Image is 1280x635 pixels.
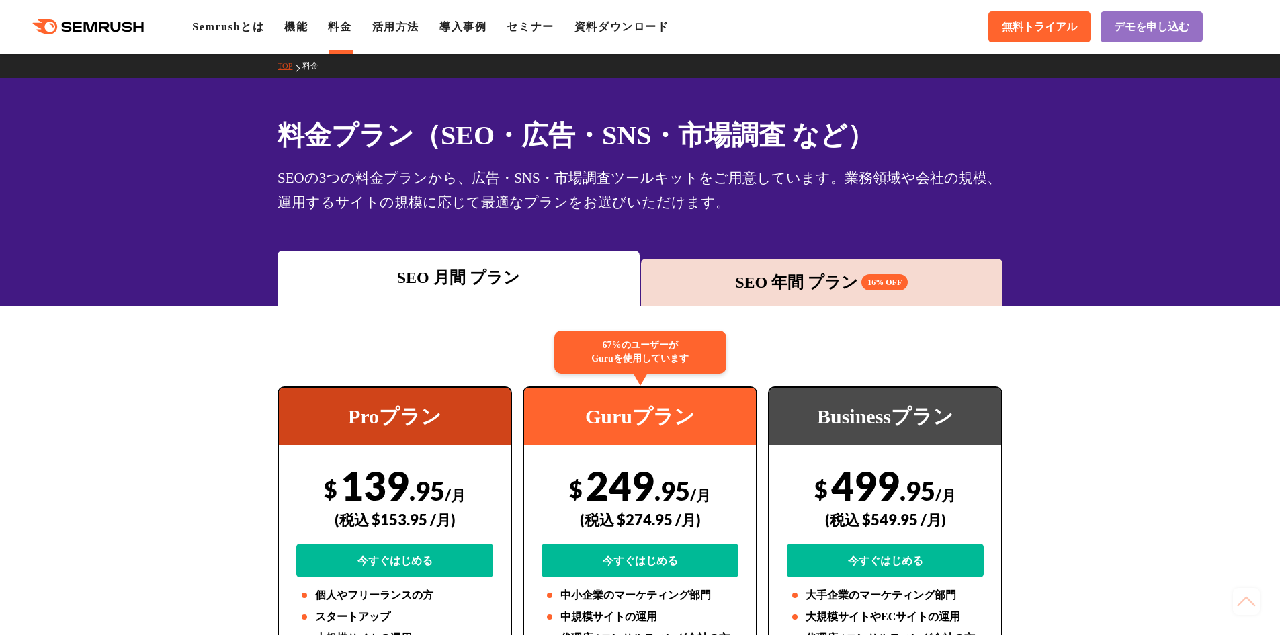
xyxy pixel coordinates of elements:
span: /月 [690,486,711,504]
a: 無料トライアル [988,11,1091,42]
a: 導入事例 [439,21,486,32]
a: セミナー [507,21,554,32]
a: 活用方法 [372,21,419,32]
div: (税込 $274.95 /月) [542,496,738,544]
span: /月 [445,486,466,504]
li: 個人やフリーランスの方 [296,587,493,603]
a: デモを申し込む [1101,11,1203,42]
li: スタートアップ [296,609,493,625]
span: $ [814,475,828,503]
div: 139 [296,462,493,577]
h1: 料金プラン（SEO・広告・SNS・市場調査 など） [278,116,1002,155]
li: 大規模サイトやECサイトの運用 [787,609,984,625]
a: 料金 [302,61,329,71]
span: .95 [409,475,445,506]
a: 今すぐはじめる [542,544,738,577]
a: 機能 [284,21,308,32]
a: 資料ダウンロード [574,21,669,32]
div: 249 [542,462,738,577]
div: SEO 月間 プラン [284,265,633,290]
div: Proプラン [279,388,511,445]
a: 今すぐはじめる [296,544,493,577]
div: 499 [787,462,984,577]
span: 無料トライアル [1002,20,1077,34]
div: SEOの3つの料金プランから、広告・SNS・市場調査ツールキットをご用意しています。業務領域や会社の規模、運用するサイトの規模に応じて最適なプランをお選びいただけます。 [278,166,1002,214]
a: 料金 [328,21,351,32]
div: (税込 $153.95 /月) [296,496,493,544]
span: $ [569,475,583,503]
span: デモを申し込む [1114,20,1189,34]
span: /月 [935,486,956,504]
a: TOP [278,61,302,71]
li: 中小企業のマーケティング部門 [542,587,738,603]
div: 67%のユーザーが Guruを使用しています [554,331,726,374]
div: Guruプラン [524,388,756,445]
li: 中規模サイトの運用 [542,609,738,625]
li: 大手企業のマーケティング部門 [787,587,984,603]
span: .95 [900,475,935,506]
a: 今すぐはじめる [787,544,984,577]
span: .95 [654,475,690,506]
div: Businessプラン [769,388,1001,445]
div: SEO 年間 プラン [648,270,996,294]
div: (税込 $549.95 /月) [787,496,984,544]
span: $ [324,475,337,503]
span: 16% OFF [861,274,908,290]
a: Semrushとは [192,21,264,32]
